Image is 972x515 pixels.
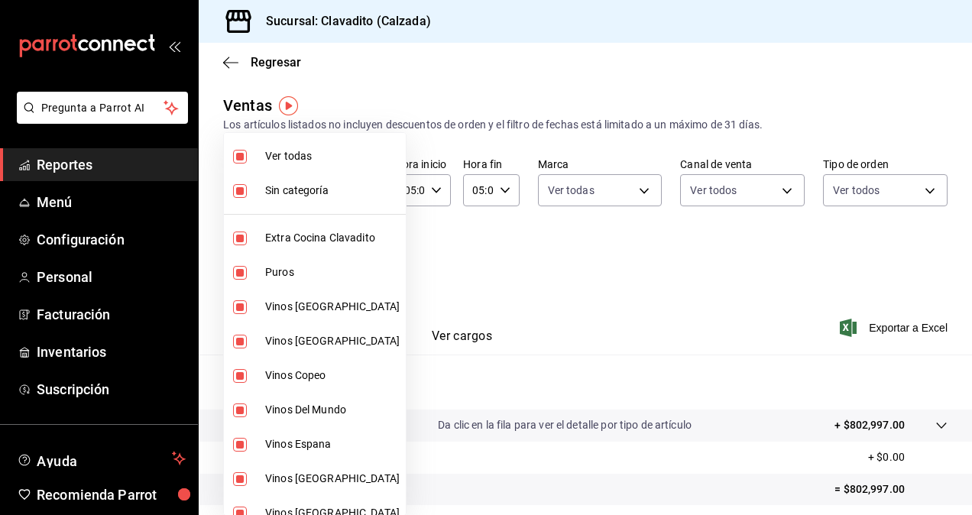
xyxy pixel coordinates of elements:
[279,96,298,115] img: Tooltip marker
[265,333,400,349] span: Vinos [GEOGRAPHIC_DATA]
[265,299,400,315] span: Vinos [GEOGRAPHIC_DATA]
[265,436,400,452] span: Vinos Espana
[265,230,400,246] span: Extra Cocina Clavadito
[265,148,400,164] span: Ver todas
[265,471,400,487] span: Vinos [GEOGRAPHIC_DATA]
[265,402,400,418] span: Vinos Del Mundo
[265,183,400,199] span: Sin categoría
[265,368,400,384] span: Vinos Copeo
[265,264,400,280] span: Puros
